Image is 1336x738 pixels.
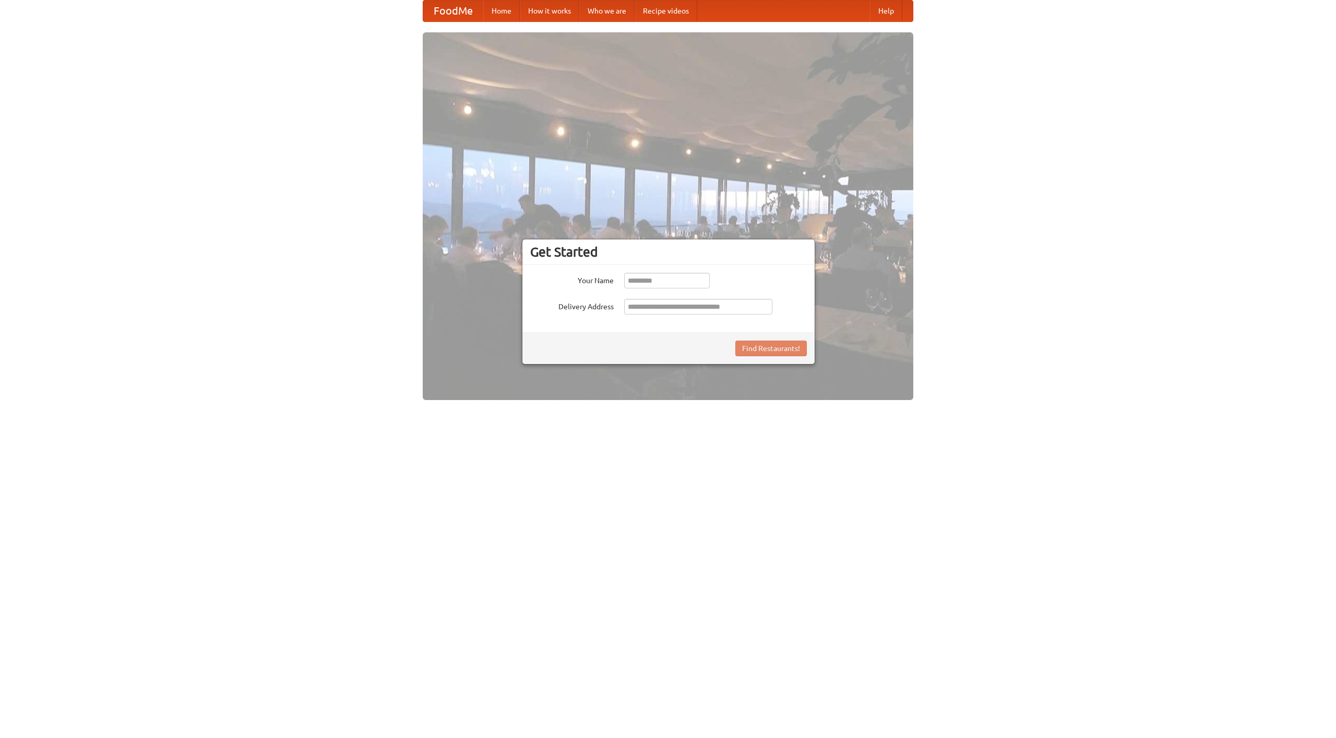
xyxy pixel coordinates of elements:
button: Find Restaurants! [735,341,807,356]
a: Help [870,1,902,21]
label: Delivery Address [530,299,614,312]
h3: Get Started [530,244,807,260]
a: Home [483,1,520,21]
a: Who we are [579,1,635,21]
label: Your Name [530,273,614,286]
a: FoodMe [423,1,483,21]
a: How it works [520,1,579,21]
a: Recipe videos [635,1,697,21]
